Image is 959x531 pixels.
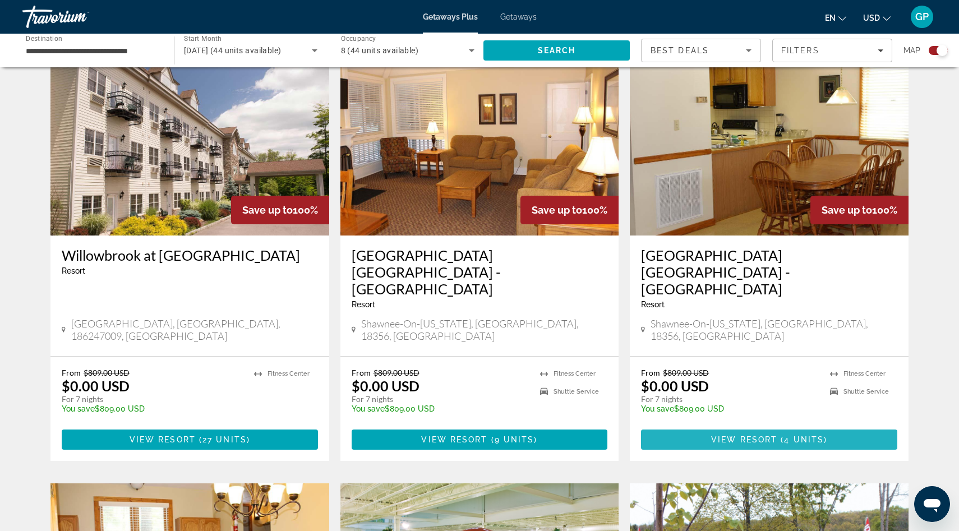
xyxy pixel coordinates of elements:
p: $0.00 USD [62,377,130,394]
span: From [62,368,81,377]
a: Getaways [500,12,537,21]
span: Save up to [532,204,582,216]
p: For 7 nights [641,394,819,404]
div: 100% [810,196,909,224]
span: Fitness Center [843,370,886,377]
p: $809.00 USD [352,404,529,413]
span: Shawnee-On-[US_STATE], [GEOGRAPHIC_DATA], 18356, [GEOGRAPHIC_DATA] [361,317,608,342]
img: Wyndham Vacation Resorts Shawnee Village - RidgeTop Summit [630,56,909,236]
p: $809.00 USD [62,404,243,413]
span: You save [641,404,674,413]
span: Filters [781,46,819,55]
button: User Menu [907,5,937,29]
span: You save [352,404,385,413]
span: $809.00 USD [84,368,130,377]
span: USD [863,13,880,22]
span: Resort [62,266,85,275]
p: $0.00 USD [352,377,419,394]
span: You save [62,404,95,413]
span: ( ) [777,435,827,444]
span: 4 units [784,435,824,444]
span: Resort [641,300,665,309]
span: Search [538,46,576,55]
span: Shawnee-On-[US_STATE], [GEOGRAPHIC_DATA], 18356, [GEOGRAPHIC_DATA] [651,317,897,342]
button: Search [483,40,630,61]
input: Select destination [26,44,160,58]
span: Fitness Center [554,370,596,377]
span: View Resort [711,435,777,444]
a: [GEOGRAPHIC_DATA] [GEOGRAPHIC_DATA] - [GEOGRAPHIC_DATA] [352,247,608,297]
span: Start Month [184,35,222,43]
span: [DATE] (44 units available) [184,46,282,55]
span: [GEOGRAPHIC_DATA], [GEOGRAPHIC_DATA], 186247009, [GEOGRAPHIC_DATA] [71,317,318,342]
span: $809.00 USD [663,368,709,377]
span: $809.00 USD [374,368,419,377]
span: GP [915,11,929,22]
button: Filters [772,39,892,62]
span: Save up to [242,204,293,216]
p: For 7 nights [352,394,529,404]
p: For 7 nights [62,394,243,404]
span: Occupancy [341,35,376,43]
span: 8 (44 units available) [341,46,419,55]
iframe: Button to launch messaging window [914,486,950,522]
span: From [352,368,371,377]
span: ( ) [488,435,538,444]
a: [GEOGRAPHIC_DATA] [GEOGRAPHIC_DATA] - [GEOGRAPHIC_DATA] [641,247,897,297]
p: $0.00 USD [641,377,709,394]
span: Save up to [822,204,872,216]
span: ( ) [196,435,250,444]
p: $809.00 USD [641,404,819,413]
div: 100% [520,196,619,224]
a: Travorium [22,2,135,31]
span: Map [903,43,920,58]
span: 27 units [202,435,247,444]
span: Best Deals [651,46,709,55]
mat-select: Sort by [651,44,751,57]
button: Change currency [863,10,891,26]
span: Shuttle Service [843,388,889,395]
span: Destination [26,34,62,42]
span: 9 units [495,435,534,444]
span: Shuttle Service [554,388,599,395]
button: View Resort(9 units) [352,430,608,450]
button: View Resort(27 units) [62,430,318,450]
button: Change language [825,10,846,26]
a: Willowbrook at [GEOGRAPHIC_DATA] [62,247,318,264]
span: en [825,13,836,22]
span: View Resort [421,435,487,444]
span: Resort [352,300,375,309]
a: Getaways Plus [423,12,478,21]
img: Wyndham Vacation Resorts Shawnee Village - Fairway Village [340,56,619,236]
img: Willowbrook at Lake Harmony [50,56,329,236]
span: Fitness Center [268,370,310,377]
button: View Resort(4 units) [641,430,897,450]
span: From [641,368,660,377]
span: View Resort [130,435,196,444]
div: 100% [231,196,329,224]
